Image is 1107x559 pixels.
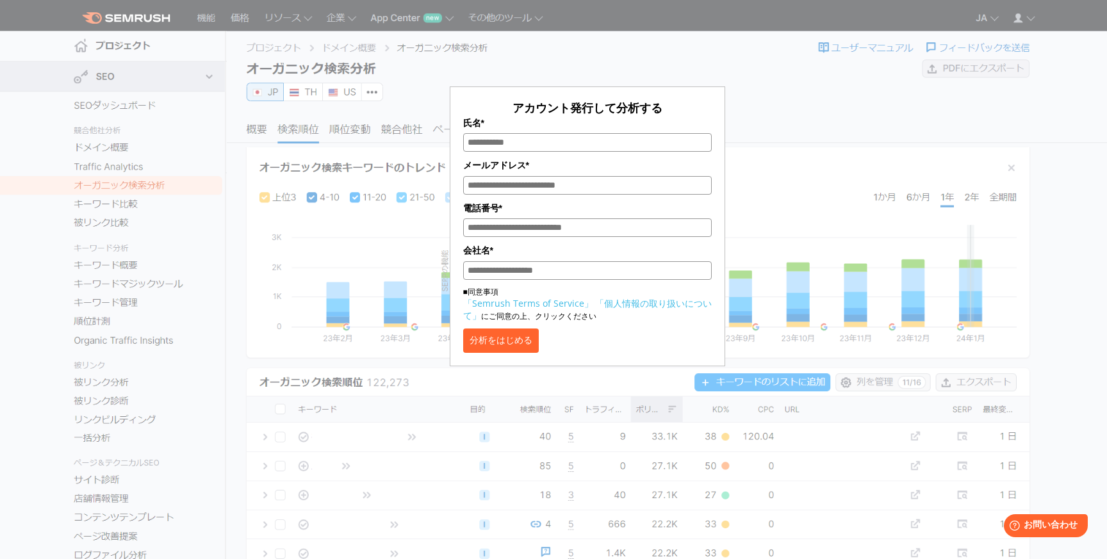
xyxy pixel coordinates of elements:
[463,286,712,322] p: ■同意事項 にご同意の上、クリックください
[463,297,712,321] a: 「個人情報の取り扱いについて」
[463,328,539,353] button: 分析をはじめる
[512,100,662,115] span: アカウント発行して分析する
[463,201,712,215] label: 電話番号*
[463,158,712,172] label: メールアドレス*
[463,297,593,309] a: 「Semrush Terms of Service」
[993,509,1093,545] iframe: Help widget launcher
